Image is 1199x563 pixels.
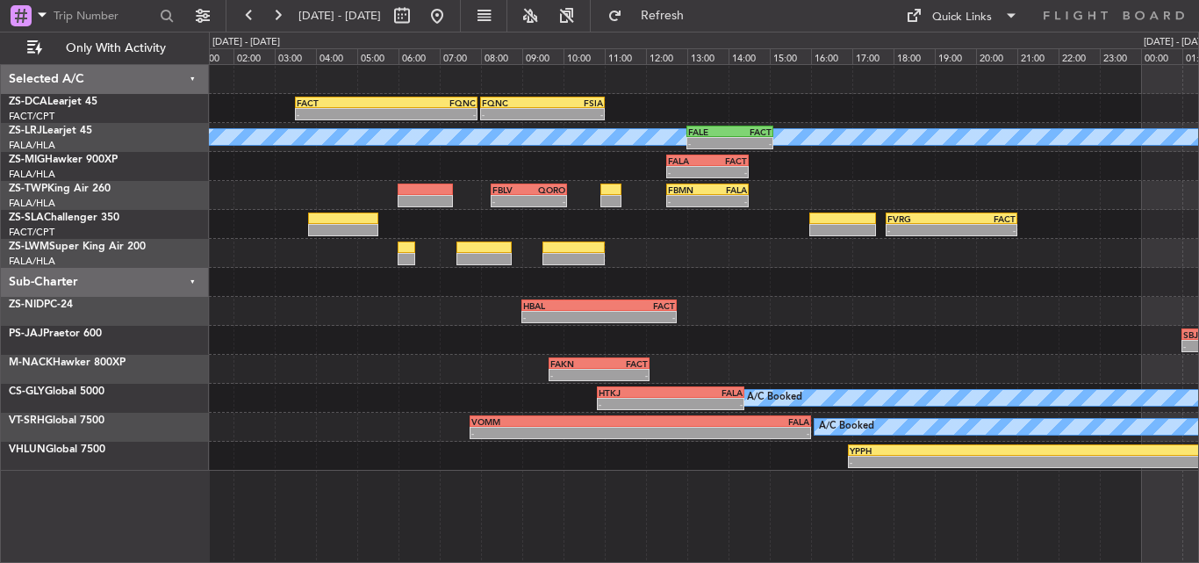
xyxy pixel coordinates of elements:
[770,48,811,64] div: 15:00
[9,415,45,426] span: VT-SRH
[646,48,687,64] div: 12:00
[668,167,707,177] div: -
[528,196,564,206] div: -
[626,10,700,22] span: Refresh
[1059,48,1100,64] div: 22:00
[850,457,1088,467] div: -
[887,225,951,235] div: -
[9,300,44,310] span: ZS-NID
[550,370,599,380] div: -
[275,48,316,64] div: 03:00
[640,416,808,427] div: FALA
[482,109,542,119] div: -
[1017,48,1059,64] div: 21:00
[192,48,233,64] div: 01:00
[707,196,747,206] div: -
[819,414,874,440] div: A/C Booked
[668,184,707,195] div: FBMN
[528,184,564,195] div: QORO
[599,2,705,30] button: Refresh
[9,357,126,368] a: M-NACKHawker 800XP
[297,97,386,108] div: FACT
[46,42,185,54] span: Only With Activity
[9,197,55,210] a: FALA/HLA
[9,110,54,123] a: FACT/CPT
[668,196,707,206] div: -
[897,2,1027,30] button: Quick Links
[599,387,671,398] div: HTKJ
[542,109,603,119] div: -
[482,97,542,108] div: FQNC
[852,48,894,64] div: 17:00
[599,370,647,380] div: -
[850,445,1088,456] div: YPPH
[688,138,729,148] div: -
[212,35,280,50] div: [DATE] - [DATE]
[9,386,104,397] a: CS-GLYGlobal 5000
[9,139,55,152] a: FALA/HLA
[297,109,386,119] div: -
[9,97,47,107] span: ZS-DCA
[9,213,119,223] a: ZS-SLAChallenger 350
[640,428,808,438] div: -
[9,184,111,194] a: ZS-TWPKing Air 260
[9,184,47,194] span: ZS-TWP
[9,300,73,310] a: ZS-NIDPC-24
[481,48,522,64] div: 08:00
[9,97,97,107] a: ZS-DCALearjet 45
[550,358,599,369] div: FAKN
[523,312,599,322] div: -
[316,48,357,64] div: 04:00
[887,213,951,224] div: FVRG
[298,8,381,24] span: [DATE] - [DATE]
[9,444,46,455] span: VHLUN
[523,300,599,311] div: HBAL
[398,48,440,64] div: 06:00
[729,138,771,148] div: -
[9,386,45,397] span: CS-GLY
[668,155,707,166] div: FALA
[1100,48,1141,64] div: 23:00
[522,48,564,64] div: 09:00
[599,358,647,369] div: FACT
[951,225,1016,235] div: -
[688,126,729,137] div: FALE
[9,242,49,252] span: ZS-LWM
[440,48,481,64] div: 07:00
[894,48,935,64] div: 18:00
[9,357,53,368] span: M-NACK
[357,48,398,64] div: 05:00
[9,242,146,252] a: ZS-LWMSuper King Air 200
[707,167,747,177] div: -
[471,428,640,438] div: -
[492,184,528,195] div: FBLV
[811,48,852,64] div: 16:00
[386,109,476,119] div: -
[9,415,104,426] a: VT-SRHGlobal 7500
[599,312,674,322] div: -
[599,300,674,311] div: FACT
[9,213,44,223] span: ZS-SLA
[564,48,605,64] div: 10:00
[386,97,476,108] div: FQNC
[9,155,118,165] a: ZS-MIGHawker 900XP
[951,213,1016,224] div: FACT
[707,184,747,195] div: FALA
[471,416,640,427] div: VOMM
[54,3,154,29] input: Trip Number
[729,48,770,64] div: 14:00
[233,48,275,64] div: 02:00
[9,255,55,268] a: FALA/HLA
[9,444,105,455] a: VHLUNGlobal 7500
[9,328,43,339] span: PS-JAJ
[9,226,54,239] a: FACT/CPT
[9,126,42,136] span: ZS-LRJ
[687,48,729,64] div: 13:00
[542,97,603,108] div: FSIA
[707,155,747,166] div: FACT
[671,387,743,398] div: FALA
[1141,48,1182,64] div: 00:00
[599,399,671,409] div: -
[9,155,45,165] span: ZS-MIG
[671,399,743,409] div: -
